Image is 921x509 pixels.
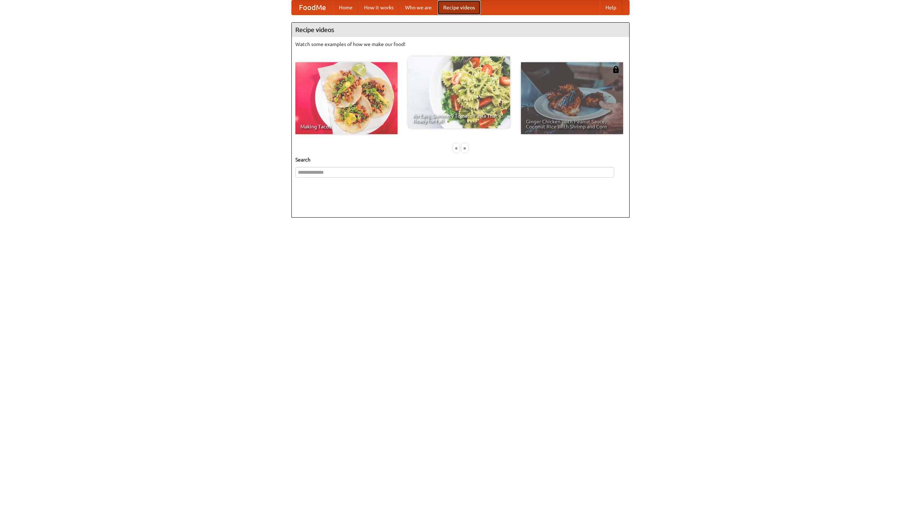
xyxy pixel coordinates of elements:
span: Making Tacos [300,124,393,129]
h4: Recipe videos [292,23,629,37]
p: Watch some examples of how we make our food! [295,41,626,48]
a: Recipe videos [437,0,481,15]
div: » [462,144,468,153]
a: Who we are [399,0,437,15]
a: Making Tacos [295,62,398,134]
a: Home [333,0,358,15]
h5: Search [295,156,626,163]
img: 483408.png [612,66,620,73]
a: Help [600,0,622,15]
span: An Easy, Summery Tomato Pasta That's Ready for Fall [413,113,505,123]
a: An Easy, Summery Tomato Pasta That's Ready for Fall [408,56,510,128]
a: How it works [358,0,399,15]
div: « [453,144,459,153]
a: FoodMe [292,0,333,15]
